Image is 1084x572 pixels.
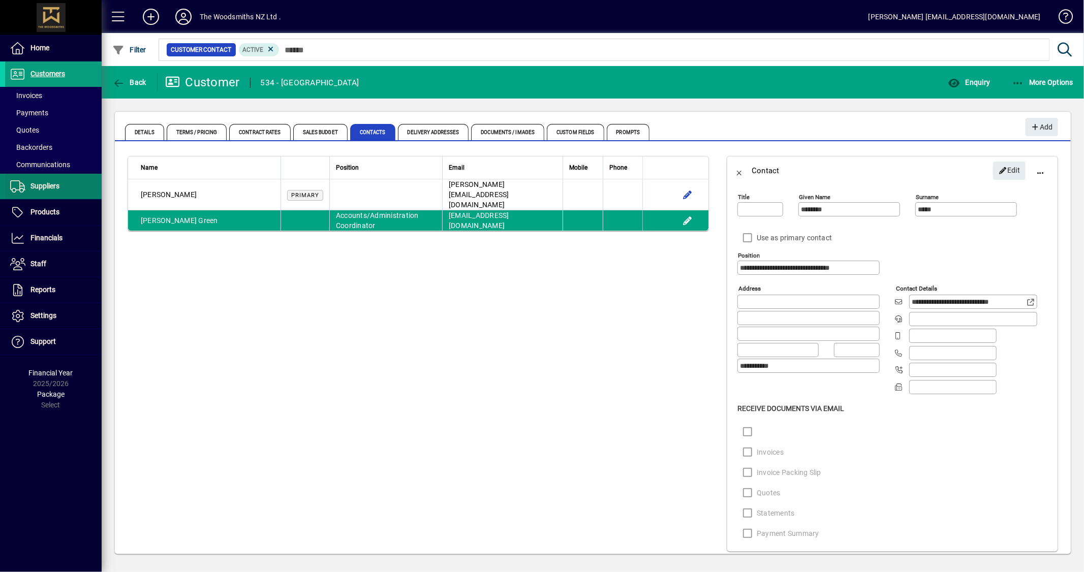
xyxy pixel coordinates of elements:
span: Back [112,78,146,86]
div: Email [449,162,556,173]
span: Financials [30,234,63,242]
span: More Options [1012,78,1074,86]
span: Custom Fields [547,124,604,140]
button: Back [727,158,752,183]
span: [PERSON_NAME][EMAIL_ADDRESS][DOMAIN_NAME] [449,180,509,209]
span: Terms / Pricing [167,124,227,140]
a: Settings [5,303,102,329]
a: Home [5,36,102,61]
div: The Woodsmiths NZ Ltd . [200,9,281,25]
app-page-header-button: Back [102,73,158,91]
mat-label: Position [738,252,760,259]
span: Financial Year [29,369,73,377]
span: Payments [10,109,48,117]
span: Staff [30,260,46,268]
span: Customers [30,70,65,78]
div: 534 - [GEOGRAPHIC_DATA] [261,75,359,91]
div: Phone [609,162,636,173]
div: Name [141,162,274,173]
span: Suppliers [30,182,59,190]
button: Add [1026,118,1058,136]
span: Email [449,162,464,173]
a: Payments [5,104,102,121]
mat-chip: Activation Status: Active [239,43,280,56]
span: Details [125,124,164,140]
span: [PERSON_NAME] [141,190,197,199]
span: Contacts [350,124,395,140]
span: Enquiry [948,78,990,86]
span: Edit [999,162,1020,179]
span: Home [30,44,49,52]
mat-label: Title [738,194,750,201]
span: Customer Contact [171,45,232,55]
a: Staff [5,251,102,277]
a: Support [5,329,102,355]
div: Contact [752,163,780,179]
span: Quotes [10,126,39,134]
button: Back [110,73,149,91]
span: Backorders [10,143,52,151]
span: Primary [291,192,319,199]
button: Edit [993,162,1026,180]
div: Customer [165,74,240,90]
a: Invoices [5,87,102,104]
span: Name [141,162,158,173]
div: Mobile [569,162,597,173]
span: Receive Documents Via Email [737,404,844,412]
button: Edit [679,212,696,229]
span: Settings [30,311,56,320]
mat-label: Given name [799,194,830,201]
button: Add [135,8,167,26]
span: Contract Rates [229,124,290,140]
a: Backorders [5,139,102,156]
span: Phone [609,162,627,173]
span: Communications [10,161,70,169]
span: Add [1031,119,1052,136]
a: Suppliers [5,174,102,199]
span: Prompts [607,124,650,140]
span: Mobile [569,162,587,173]
a: Reports [5,277,102,303]
a: Products [5,200,102,225]
span: Package [37,390,65,398]
span: Sales Budget [293,124,348,140]
button: Profile [167,8,200,26]
a: Knowledge Base [1051,2,1071,35]
a: Quotes [5,121,102,139]
div: [PERSON_NAME] [EMAIL_ADDRESS][DOMAIN_NAME] [869,9,1041,25]
button: Edit [679,186,696,203]
span: Reports [30,285,55,294]
button: Enquiry [945,73,993,91]
span: Filter [112,46,146,54]
span: Invoices [10,91,42,100]
span: Delivery Addresses [398,124,469,140]
a: Financials [5,226,102,251]
a: Communications [5,156,102,173]
div: Position [336,162,436,173]
button: More Options [1009,73,1076,91]
span: Green [199,216,218,225]
span: Position [336,162,359,173]
span: Support [30,337,56,345]
span: Active [243,46,264,53]
mat-label: Surname [916,194,939,201]
span: Documents / Images [471,124,544,140]
button: More options [1028,158,1052,183]
span: [PERSON_NAME] [141,216,197,225]
span: [EMAIL_ADDRESS][DOMAIN_NAME] [449,211,509,230]
span: Products [30,208,59,216]
button: Filter [110,41,149,59]
td: Accounts/Administration Coordinator [329,210,442,231]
